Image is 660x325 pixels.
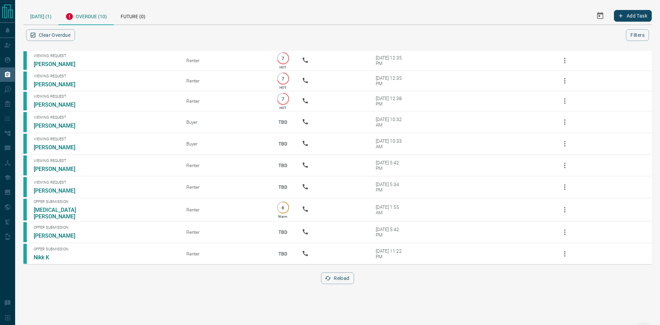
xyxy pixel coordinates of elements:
p: HOT [279,65,286,69]
div: Overdue (10) [58,7,114,25]
div: Renter [186,78,264,84]
div: [DATE] 12:38 PM [376,96,405,107]
div: [DATE] 10:32 AM [376,117,405,128]
div: Renter [186,229,264,235]
span: Viewing Request [34,115,176,120]
button: Reload [321,272,354,284]
p: TBD [274,245,291,263]
div: Renter [186,207,264,213]
div: [DATE] 12:35 PM [376,55,405,66]
div: Renter [186,58,264,63]
div: [DATE] (1) [23,7,58,24]
button: Filters [626,29,649,41]
a: [PERSON_NAME] [34,81,85,88]
button: Clear Overdue [26,29,75,41]
div: [DATE] 5:34 PM [376,182,405,193]
span: Viewing Request [34,137,176,141]
span: Offer Submission [34,199,176,204]
p: 7 [280,76,286,81]
div: condos.ca [23,244,27,264]
div: condos.ca [23,177,27,197]
div: [DATE] 5:42 PM [376,227,405,238]
a: [PERSON_NAME] [34,166,85,172]
div: [DATE] 1:55 AM [376,204,405,215]
button: Add Task [614,10,652,22]
div: condos.ca [23,112,27,132]
div: condos.ca [23,92,27,110]
div: Renter [186,98,264,104]
div: Renter [186,251,264,257]
div: Renter [186,163,264,168]
div: [DATE] 10:33 AM [376,138,405,149]
p: TBD [274,156,291,175]
p: Warm [278,215,287,218]
div: Renter [186,184,264,190]
div: Buyer [186,141,264,147]
div: Future (0) [114,7,152,24]
span: Viewing Request [34,54,176,58]
div: [DATE] 5:42 PM [376,160,405,171]
p: HOT [279,106,286,110]
a: [PERSON_NAME] [34,122,85,129]
a: [MEDICAL_DATA][PERSON_NAME] [34,207,85,220]
div: condos.ca [23,199,27,220]
div: condos.ca [23,72,27,90]
span: Offer Submission [34,247,176,251]
div: condos.ca [23,51,27,70]
div: [DATE] 11:22 PM [376,248,405,259]
a: [PERSON_NAME] [34,101,85,108]
button: Select Date Range [592,8,608,24]
span: Viewing Request [34,94,176,99]
div: condos.ca [23,222,27,242]
a: [PERSON_NAME] [34,187,85,194]
p: 7 [280,96,286,101]
p: HOT [279,86,286,89]
span: Viewing Request [34,159,176,163]
p: TBD [274,178,291,196]
a: [PERSON_NAME] [34,144,85,151]
div: condos.ca [23,134,27,154]
p: 6 [280,205,286,210]
p: 7 [280,56,286,61]
span: Offer Submission [34,225,176,230]
p: TBD [274,134,291,153]
div: [DATE] 12:35 PM [376,75,405,86]
p: TBD [274,113,291,131]
p: TBD [274,223,291,241]
div: condos.ca [23,155,27,175]
a: Nikk K [34,254,85,261]
span: Viewing Request [34,74,176,78]
div: Buyer [186,119,264,125]
a: [PERSON_NAME] [34,61,85,67]
a: [PERSON_NAME] [34,232,85,239]
span: Viewing Request [34,180,176,185]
